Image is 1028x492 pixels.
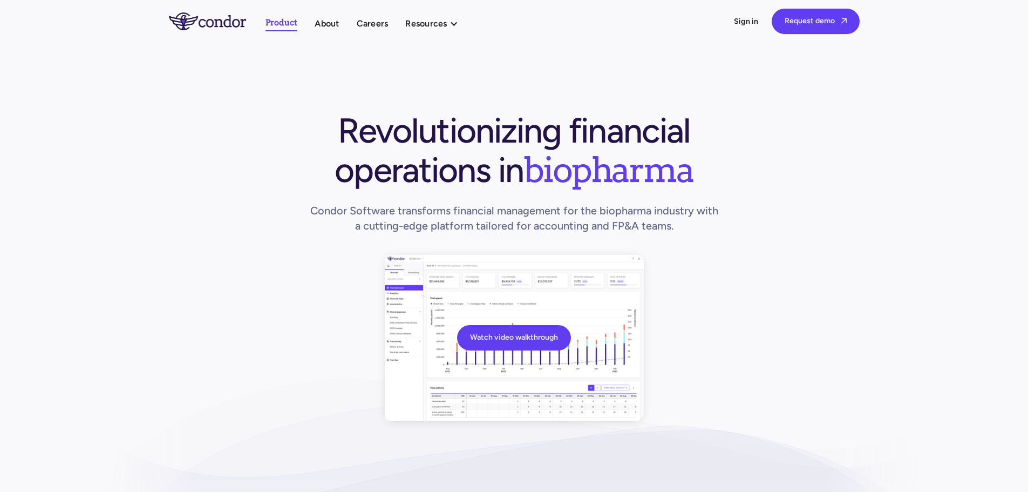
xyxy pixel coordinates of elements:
[841,17,847,24] span: 
[405,16,447,31] div: Resources
[457,325,571,351] a: Watch video walkthrough
[307,203,721,233] h1: Condor Software transforms financial management for the biopharma industry with a cutting-edge pl...
[169,12,265,30] a: home
[265,16,298,31] a: Product
[405,16,468,31] div: Resources
[523,149,693,191] span: biopharma
[357,16,389,31] a: Careers
[772,9,860,34] a: Request demo
[315,16,339,31] a: About
[307,111,721,189] h1: Revolutionizing financial operations in
[734,16,759,27] a: Sign in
